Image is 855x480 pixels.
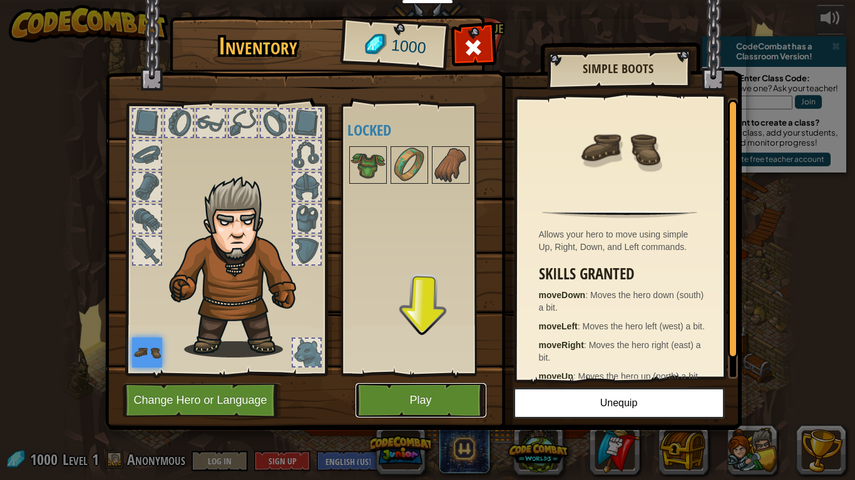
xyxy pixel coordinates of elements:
[178,33,338,59] h1: Inventory
[123,383,282,417] button: Change Hero or Language
[539,290,586,300] strong: moveDown
[539,266,707,282] h3: Skills Granted
[539,340,701,362] span: Moves the hero right (east) a bit.
[392,147,427,182] img: portrait.png
[578,321,583,331] span: :
[356,383,486,417] button: Play
[390,34,427,59] span: 1000
[560,62,677,76] h2: Simple Boots
[163,176,317,357] img: hair_m2.png
[539,340,584,350] strong: moveRight
[132,337,162,367] img: portrait.png
[539,290,704,312] span: Moves the hero down (south) a bit.
[539,228,707,253] div: Allows your hero to move using simple Up, Right, Down, and Left commands.
[573,371,578,381] span: :
[539,321,578,331] strong: moveLeft
[579,107,660,189] img: portrait.png
[513,387,725,419] button: Unequip
[351,147,386,182] img: portrait.png
[542,211,697,218] img: hr.png
[585,290,590,300] span: :
[578,371,700,381] span: Moves the hero up (north) a bit.
[584,340,589,350] span: :
[539,371,573,381] strong: moveUp
[583,321,705,331] span: Moves the hero left (west) a bit.
[347,122,495,138] h4: Locked
[433,147,468,182] img: portrait.png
